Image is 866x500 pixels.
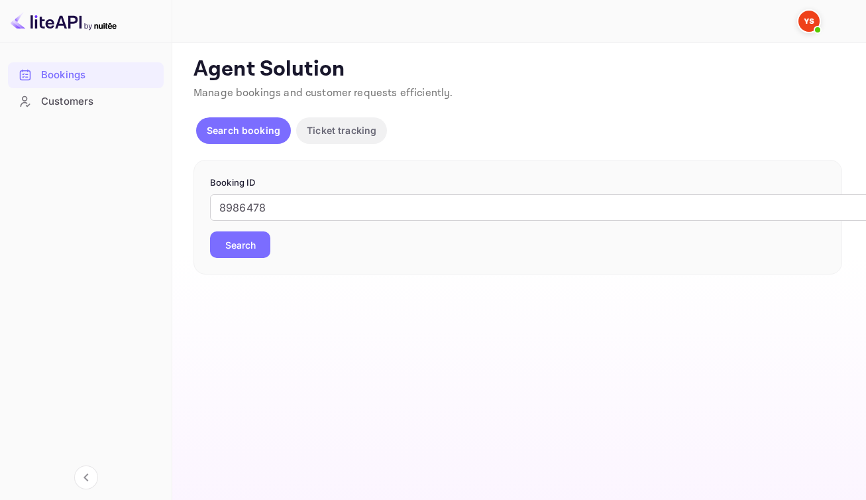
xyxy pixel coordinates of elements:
[210,176,826,190] p: Booking ID
[8,89,164,115] div: Customers
[8,62,164,87] a: Bookings
[207,123,280,137] p: Search booking
[798,11,820,32] img: Yandex Support
[41,94,157,109] div: Customers
[210,231,270,258] button: Search
[193,86,453,100] span: Manage bookings and customer requests efficiently.
[307,123,376,137] p: Ticket tracking
[11,11,117,32] img: LiteAPI logo
[193,56,842,83] p: Agent Solution
[74,466,98,489] button: Collapse navigation
[8,62,164,88] div: Bookings
[8,89,164,113] a: Customers
[41,68,157,83] div: Bookings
